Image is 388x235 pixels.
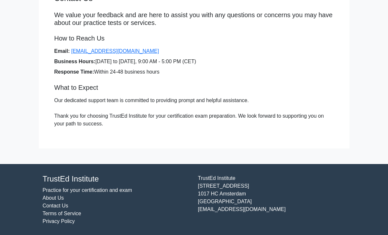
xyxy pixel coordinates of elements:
[54,34,334,42] h5: How to Reach Us
[194,174,349,225] div: TrustEd Institute [STREET_ADDRESS] 1017 HC Amsterdam [GEOGRAPHIC_DATA] [EMAIL_ADDRESS][DOMAIN_NAME]
[54,48,70,54] strong: Email:
[43,195,64,201] a: About Us
[54,112,334,128] p: Thank you for choosing TrustEd Institute for your certification exam preparation. We look forward...
[43,187,132,193] a: Practice for your certification and exam
[54,69,94,75] strong: Response Time:
[54,11,334,27] p: We value your feedback and are here to assist you with any questions or concerns you may have abo...
[54,58,334,65] li: [DATE] to [DATE], 9:00 AM - 5:00 PM (CET)
[43,203,68,208] a: Contact Us
[54,59,95,64] strong: Business Hours:
[43,218,75,224] a: Privacy Policy
[54,68,334,76] li: Within 24-48 business hours
[54,97,334,104] p: Our dedicated support team is committed to providing prompt and helpful assistance.
[54,84,334,91] h5: What to Expect
[71,48,159,54] a: [EMAIL_ADDRESS][DOMAIN_NAME]
[43,211,81,216] a: Terms of Service
[43,174,190,184] h4: TrustEd Institute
